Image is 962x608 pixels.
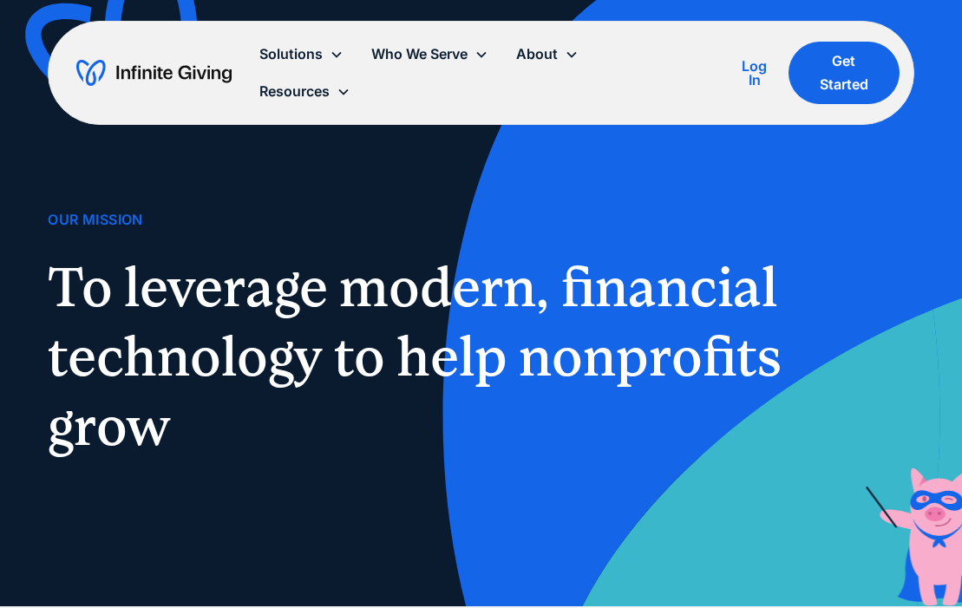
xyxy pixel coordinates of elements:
div: Resources [259,80,330,103]
div: About [502,36,592,73]
a: Get Started [789,42,900,104]
a: Log In [734,56,774,90]
div: Resources [245,73,364,110]
div: Who We Serve [357,36,502,73]
h1: To leverage modern, financial technology to help nonprofits grow [48,252,913,461]
div: Solutions [259,42,323,66]
a: home [76,59,231,87]
div: Solutions [245,36,357,73]
div: Log In [734,59,774,87]
div: About [516,42,558,66]
div: Our Mission [48,208,142,232]
div: Who We Serve [371,42,468,66]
